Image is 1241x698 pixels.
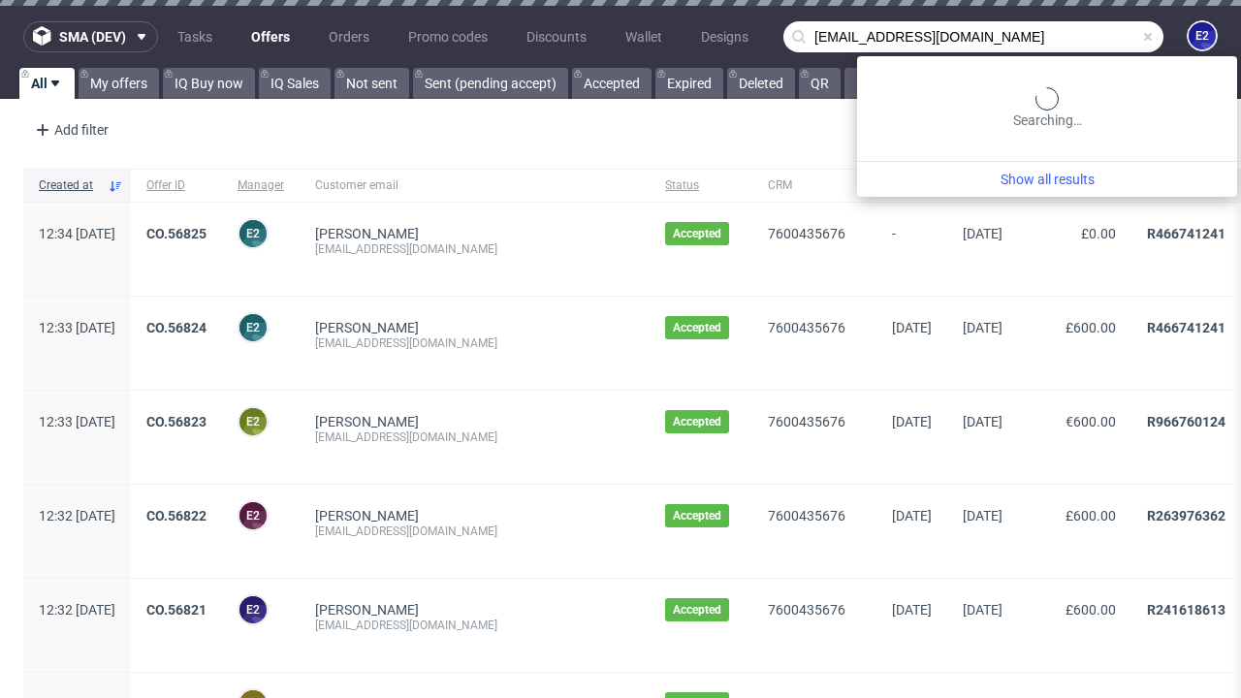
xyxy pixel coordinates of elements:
a: My offers [79,68,159,99]
a: CO.56822 [146,508,207,523]
a: Offers [239,21,302,52]
a: Users [776,21,833,52]
a: R966760124 [1147,414,1225,429]
a: Wallet [614,21,674,52]
figcaption: e2 [1189,22,1216,49]
a: Designs [689,21,760,52]
a: [PERSON_NAME] [315,320,419,335]
span: 12:34 [DATE] [39,226,115,241]
div: Searching… [865,87,1229,130]
span: [DATE] [892,320,932,335]
span: 12:32 [DATE] [39,508,115,523]
span: - [892,226,932,272]
a: CO.56824 [146,320,207,335]
a: 7600435676 [768,226,845,241]
span: [DATE] [963,414,1002,429]
a: R466741241 [1147,226,1225,241]
span: Accepted [673,414,721,429]
div: [EMAIL_ADDRESS][DOMAIN_NAME] [315,429,634,445]
span: Accepted [673,508,721,523]
span: [DATE] [892,508,932,523]
a: R263976362 [1147,508,1225,523]
a: [PERSON_NAME] [315,414,419,429]
a: Not sent [334,68,409,99]
span: Accepted [673,226,721,241]
figcaption: e2 [239,220,267,247]
a: 7600435676 [768,414,845,429]
a: CO.56821 [146,602,207,618]
a: Accepted [572,68,652,99]
a: [PERSON_NAME] [315,508,419,523]
span: £600.00 [1066,320,1116,335]
span: £600.00 [1066,508,1116,523]
span: Accepted [673,602,721,618]
a: Sent (pending accept) [413,68,568,99]
a: QR [799,68,841,99]
a: R466741241 [1147,320,1225,335]
div: [EMAIL_ADDRESS][DOMAIN_NAME] [315,241,634,257]
figcaption: e2 [239,408,267,435]
div: [EMAIL_ADDRESS][DOMAIN_NAME] [315,523,634,539]
span: 12:33 [DATE] [39,414,115,429]
span: Customer email [315,177,634,194]
a: [PERSON_NAME] [315,226,419,241]
a: [PERSON_NAME] [315,602,419,618]
a: Show all results [865,170,1229,189]
div: Add filter [27,114,112,145]
a: CO.56823 [146,414,207,429]
div: [EMAIL_ADDRESS][DOMAIN_NAME] [315,335,634,351]
span: Status [665,177,737,194]
span: €600.00 [1066,414,1116,429]
a: IQ Sales [259,68,331,99]
a: IQ Buy now [163,68,255,99]
span: Accepted [673,320,721,335]
span: 12:33 [DATE] [39,320,115,335]
span: [DATE] [963,508,1002,523]
a: 7600435676 [768,602,845,618]
span: Offer ID [146,177,207,194]
span: £0.00 [1081,226,1116,241]
span: [DATE] [892,602,932,618]
span: [DATE] [892,414,932,429]
a: R241618613 [1147,602,1225,618]
a: Promo codes [397,21,499,52]
figcaption: e2 [239,314,267,341]
a: Orders [317,21,381,52]
span: [DATE] [963,226,1002,241]
figcaption: e2 [239,596,267,623]
a: Deleted [727,68,795,99]
figcaption: e2 [239,502,267,529]
span: CRM [768,177,861,194]
a: Expired [655,68,723,99]
a: 7600435676 [768,320,845,335]
span: £600.00 [1066,602,1116,618]
span: [DATE] [963,602,1002,618]
a: All [19,68,75,99]
span: Manager [238,177,284,194]
a: CO.56825 [146,226,207,241]
a: Tasks [166,21,224,52]
span: sma (dev) [59,30,126,44]
button: sma (dev) [23,21,158,52]
div: [EMAIL_ADDRESS][DOMAIN_NAME] [315,618,634,633]
span: [DATE] [963,320,1002,335]
a: 7600435676 [768,508,845,523]
span: 12:32 [DATE] [39,602,115,618]
span: Created at [39,177,100,194]
a: Discounts [515,21,598,52]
